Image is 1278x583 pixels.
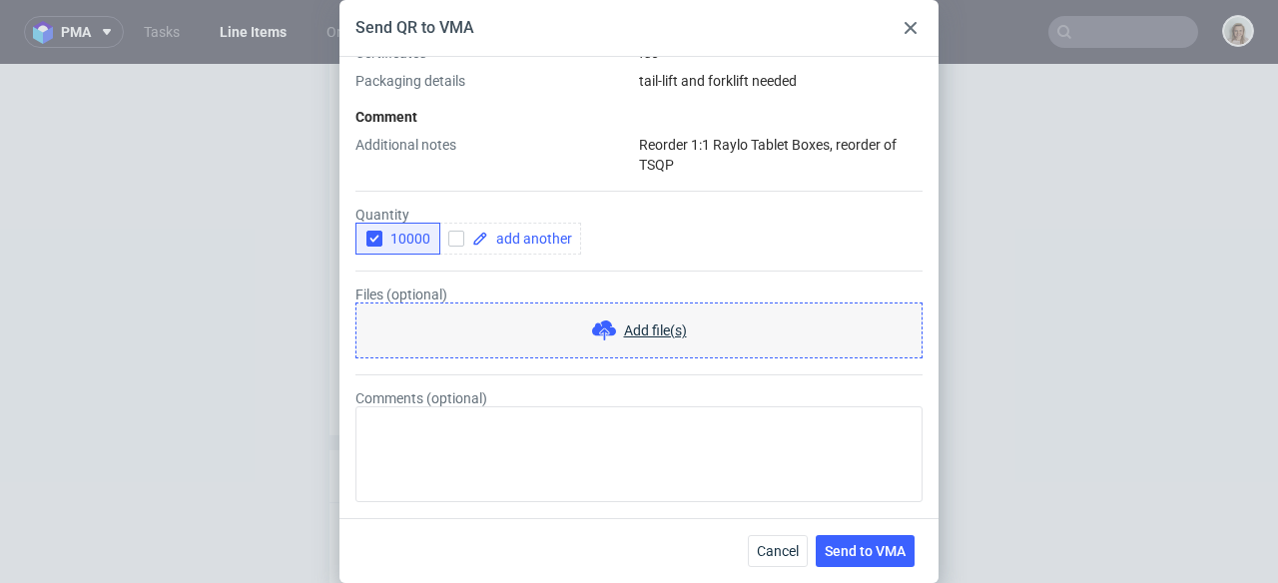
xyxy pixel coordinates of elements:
td: Files [341,93,558,117]
span: [PERSON_NAME] [563,48,675,67]
td: Estimated Shipment Cost [341,488,553,525]
label: Comments (optional) [355,390,923,502]
button: Send to VMA [816,535,915,567]
span: tail-lift and forklift needed [563,189,740,208]
span: Reorder 1:1 Raylo Tablet Boxes, reorder of TSQP [563,237,774,276]
textarea: Comments (optional) [355,406,923,502]
span: 10000 [382,231,430,247]
td: Comment [341,211,558,235]
div: Additional notes [355,135,631,175]
td: Estimated Shipment Quantity [341,451,553,488]
td: Dieline [341,117,558,141]
span: Add file(s) [624,320,687,340]
div: Files (optional) [355,287,923,358]
td: Debossing [341,69,558,93]
td: Lamination inside [341,46,558,70]
td: Other [341,140,558,164]
button: 10000 [355,223,440,255]
div: Send QR to VMA [355,17,474,39]
td: Unknown [553,451,775,488]
button: Cancel [748,535,808,567]
span: No [563,71,582,90]
div: Quantity [355,207,923,255]
a: Download PDF [427,290,547,333]
span: Cancel [757,544,799,558]
div: Comment [355,107,923,127]
span: tail-lift and forklift needed [639,73,797,89]
a: Raylo_ipad_228x300x60 [URL] [563,119,759,138]
td: Lamination outside [341,22,558,46]
td: Additional notes [341,235,558,278]
div: Packaging details [355,71,631,91]
span: [PERSON_NAME] [563,24,675,43]
button: Send to QMS [655,297,763,325]
td: Certificates [341,164,558,188]
div: Shipment [329,386,787,438]
td: Packaging details [341,187,558,211]
span: Reorder 1:1 Raylo Tablet Boxes, reorder of TSQP [639,137,897,173]
td: Unknown [553,488,775,525]
span: fsc [563,166,582,185]
button: Send to VMA [547,297,655,325]
span: Send to VMA [825,544,906,558]
button: Manage shipments [642,398,775,426]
